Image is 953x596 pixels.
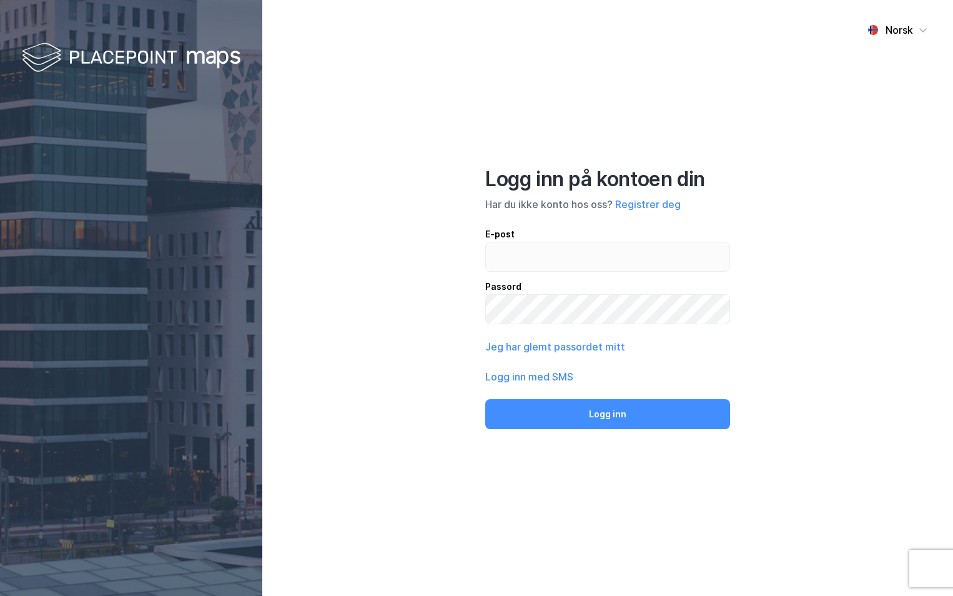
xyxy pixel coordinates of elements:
[485,339,625,354] button: Jeg har glemt passordet mitt
[485,197,730,212] div: Har du ikke konto hos oss?
[485,167,730,192] div: Logg inn på kontoen din
[891,536,953,596] iframe: Chat Widget
[485,227,730,242] div: E-post
[615,197,681,212] button: Registrer deg
[22,40,240,77] img: logo-white.f07954bde2210d2a523dddb988cd2aa7.svg
[485,279,730,294] div: Passord
[886,22,913,37] div: Norsk
[485,369,573,384] button: Logg inn med SMS
[485,399,730,429] button: Logg inn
